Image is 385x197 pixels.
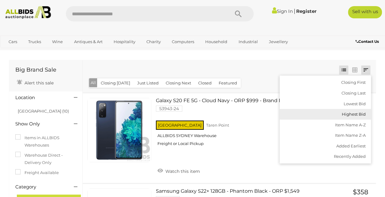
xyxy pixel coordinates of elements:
[15,152,76,166] label: Warehouse Direct - Delivery Only
[18,109,69,113] a: [GEOGRAPHIC_DATA] (10)
[194,78,215,88] button: Closed
[162,78,195,88] button: Closing Next
[223,6,254,21] button: Search
[110,37,139,47] a: Hospitality
[97,78,134,88] button: Closing [DATE]
[15,169,59,176] label: Freight Available
[296,8,316,14] a: Register
[272,8,293,14] a: Sign In
[348,6,382,18] a: Sell with us
[356,38,380,45] a: Contact Us
[160,98,322,151] a: Galaxy S20 FE 5G - Cloud Navy - ORP $999 - Brand New 53943-24 [GEOGRAPHIC_DATA] Taren Point ALLBI...
[89,78,97,87] button: All
[15,184,65,190] h4: Category
[201,37,231,47] a: Household
[215,78,241,88] button: Featured
[356,39,379,44] b: Contact Us
[5,47,24,57] a: Office
[280,109,371,120] a: Highest Bid
[280,151,371,162] a: Recently Added
[5,37,21,47] a: Cars
[280,98,371,109] a: Lowest Bid
[3,6,54,19] img: Allbids.com.au
[15,134,76,149] label: Items in ALLBIDS Warehouses
[15,95,65,100] h4: Location
[294,8,295,14] span: |
[156,166,202,175] a: Watch this item
[15,78,55,87] a: Alert this sale
[23,80,54,86] span: Alert this sale
[24,37,45,47] a: Trucks
[265,37,292,47] a: Jewellery
[134,78,162,88] button: Just Listed
[234,37,262,47] a: Industrial
[70,37,107,47] a: Antiques & Art
[353,188,368,196] span: $358
[15,67,76,73] h1: Big Brand Sale
[142,37,165,47] a: Charity
[48,37,67,47] a: Wine
[280,77,371,88] a: Closing First
[27,47,48,57] a: Sports
[15,121,65,127] h4: Show Only
[280,120,371,130] a: Item Name A-Z
[280,130,371,141] a: Item Name Z-A
[164,169,200,174] span: Watch this item
[168,37,198,47] a: Computers
[51,47,102,57] a: [GEOGRAPHIC_DATA]
[280,141,371,151] a: Added Earliest
[280,88,371,98] a: Closing Last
